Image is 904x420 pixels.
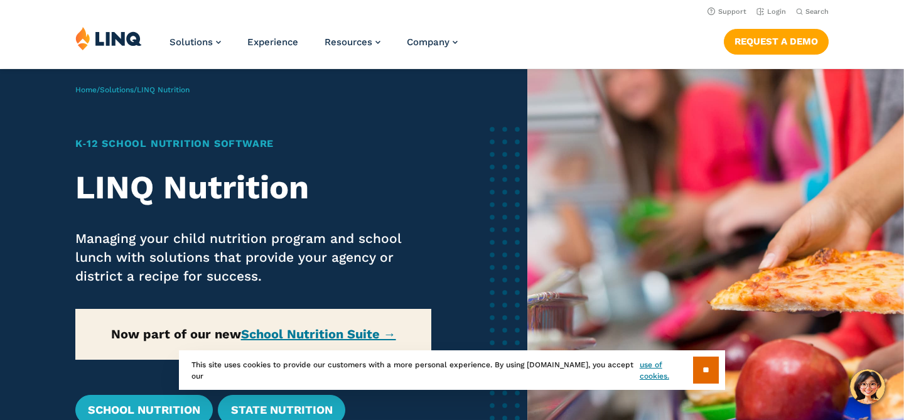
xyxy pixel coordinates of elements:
span: / / [75,85,190,94]
span: Search [805,8,829,16]
a: Solutions [169,36,221,48]
a: Company [407,36,458,48]
a: Support [708,8,746,16]
button: Open Search Bar [796,7,829,16]
a: Experience [247,36,298,48]
a: Solutions [100,85,134,94]
a: Resources [325,36,380,48]
span: Solutions [169,36,213,48]
span: Company [407,36,449,48]
a: School Nutrition Suite → [241,326,396,342]
span: Resources [325,36,372,48]
strong: Now part of our new [111,326,396,342]
img: LINQ | K‑12 Software [75,26,142,50]
p: Managing your child nutrition program and school lunch with solutions that provide your agency or... [75,229,431,286]
nav: Primary Navigation [169,26,458,68]
a: Home [75,85,97,94]
a: Login [756,8,786,16]
div: This site uses cookies to provide our customers with a more personal experience. By using [DOMAIN... [179,350,725,390]
h1: K‑12 School Nutrition Software [75,136,431,151]
nav: Button Navigation [724,26,829,54]
span: LINQ Nutrition [137,85,190,94]
a: use of cookies. [640,359,693,382]
button: Hello, have a question? Let’s chat. [850,369,885,404]
strong: LINQ Nutrition [75,168,309,207]
a: Request a Demo [724,29,829,54]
